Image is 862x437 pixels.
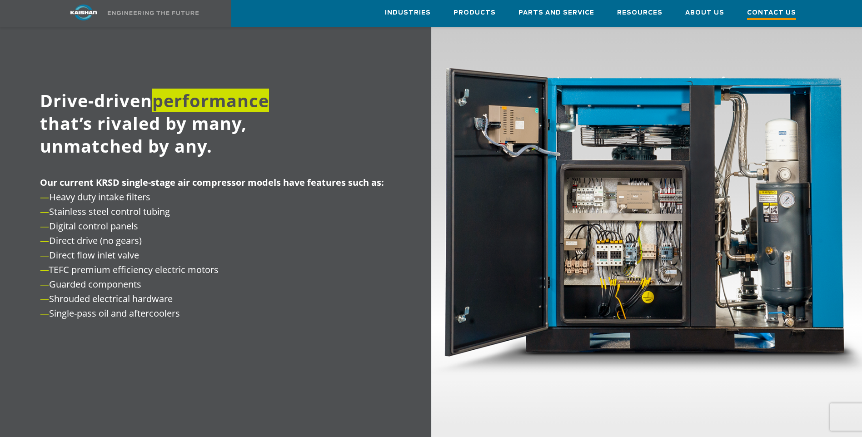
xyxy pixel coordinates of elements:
span: — [40,220,49,232]
a: About Us [685,0,724,25]
span: — [40,234,49,247]
a: Products [453,0,496,25]
span: — [40,205,49,218]
a: Industries [385,0,431,25]
span: Resources [617,8,663,18]
span: Products [453,8,496,18]
span: — [40,307,49,319]
span: Drive-driven that’s rivaled by many, unmatched by any. [40,89,269,158]
span: — [40,191,49,203]
img: kaishan logo [50,5,118,20]
img: Engineering the future [108,11,199,15]
span: — [40,293,49,305]
span: performance [152,89,269,112]
a: Resources [617,0,663,25]
span: — [40,278,49,290]
span: Industries [385,8,431,18]
p: Heavy duty intake filters Stainless steel control tubing Digital control panels Direct drive (no ... [40,175,409,321]
a: Parts and Service [518,0,594,25]
span: — [40,263,49,276]
span: — [40,249,49,261]
span: Contact Us [747,8,796,20]
span: Our current KRSD single-stage air compressor models have features such as: [40,176,384,189]
a: Contact Us [747,0,796,27]
span: About Us [685,8,724,18]
span: Parts and Service [518,8,594,18]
